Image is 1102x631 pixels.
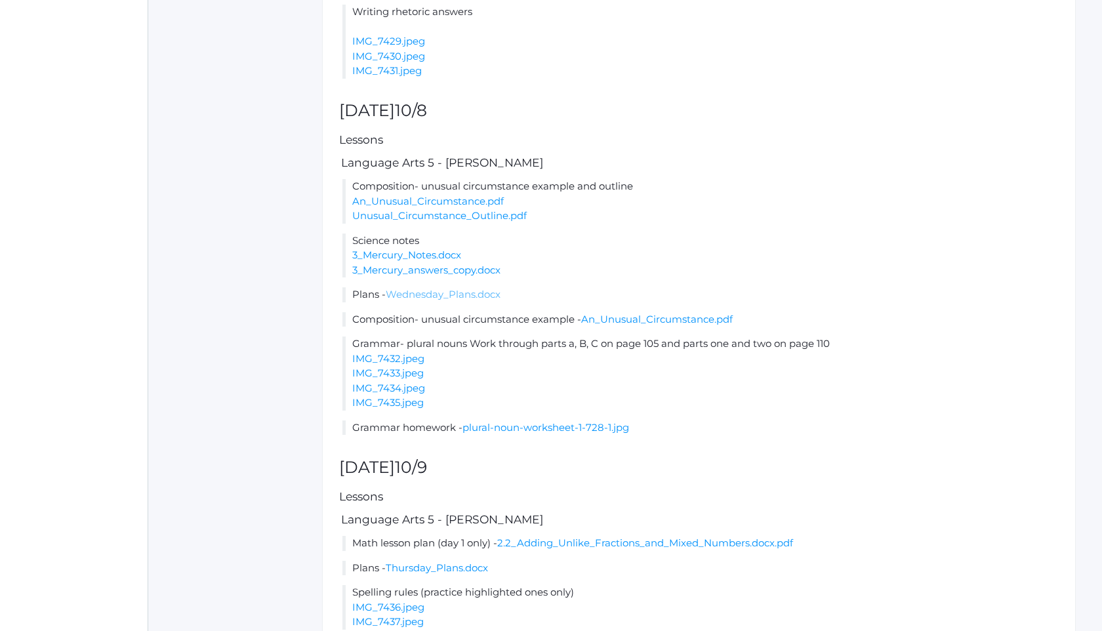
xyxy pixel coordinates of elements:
[352,209,527,222] a: Unusual_Circumstance_Outline.pdf
[352,367,424,379] a: IMG_7433.jpeg
[342,336,1059,411] li: Grammar- plural nouns Work through parts a, B, C on page 105 and parts one and two on page 110
[342,179,1059,224] li: Composition- unusual circumstance example and outline
[497,537,793,549] a: 2.2_Adding_Unlike_Fractions_and_Mixed_Numbers.docx.pdf
[352,64,422,77] a: IMG_7431.jpeg
[352,35,425,47] a: IMG_7429.jpeg
[352,264,500,276] a: 3_Mercury_answers_copy.docx
[342,536,1059,551] li: Math lesson plan (day 1 only) -
[342,312,1059,327] li: Composition- unusual circumstance example -
[352,396,424,409] a: IMG_7435.jpeg
[352,352,424,365] a: IMG_7432.jpeg
[339,491,1059,503] h5: Lessons
[342,234,1059,278] li: Science notes
[339,134,1059,146] h5: Lessons
[352,601,424,613] a: IMG_7436.jpeg
[386,288,500,300] a: Wednesday_Plans.docx
[342,287,1059,302] li: Plans -
[352,382,425,394] a: IMG_7434.jpeg
[352,249,461,261] a: 3_Mercury_Notes.docx
[395,457,427,477] span: 10/9
[342,561,1059,576] li: Plans -
[386,561,488,574] a: Thursday_Plans.docx
[462,421,629,434] a: plural-noun-worksheet-1-728-1.jpg
[339,157,1059,169] h5: Language Arts 5 - [PERSON_NAME]
[352,50,425,62] a: IMG_7430.jpeg
[581,313,733,325] a: An_Unusual_Circumstance.pdf
[352,195,504,207] a: An_Unusual_Circumstance.pdf
[339,458,1059,477] h2: [DATE]
[342,420,1059,436] li: Grammar homework -
[342,585,1059,630] li: Spelling rules (practice highlighted ones only)
[339,514,1059,526] h5: Language Arts 5 - [PERSON_NAME]
[342,5,1059,79] li: Writing rhetoric answers
[339,102,1059,120] h2: [DATE]
[352,615,424,628] a: IMG_7437.jpeg
[395,100,427,120] span: 10/8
